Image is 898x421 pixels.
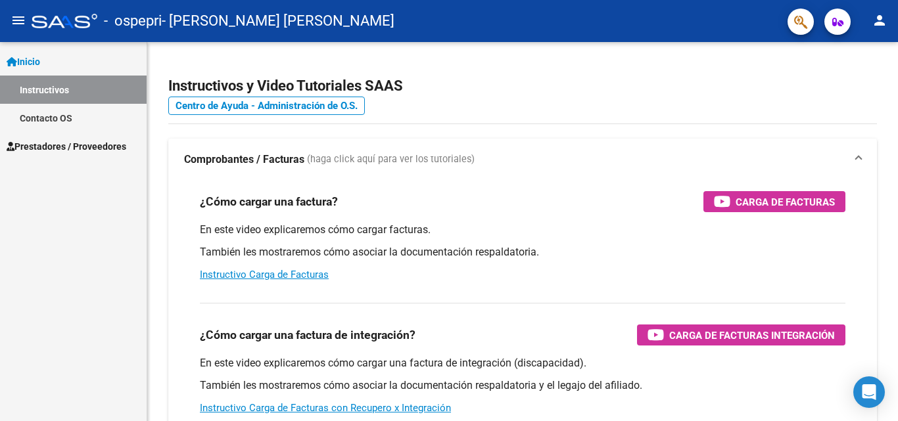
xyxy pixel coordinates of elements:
[307,152,475,167] span: (haga click aquí para ver los tutoriales)
[200,223,845,237] p: En este video explicaremos cómo cargar facturas.
[736,194,835,210] span: Carga de Facturas
[168,97,365,115] a: Centro de Ayuda - Administración de O.S.
[168,139,877,181] mat-expansion-panel-header: Comprobantes / Facturas (haga click aquí para ver los tutoriales)
[872,12,887,28] mat-icon: person
[200,378,845,393] p: También les mostraremos cómo asociar la documentación respaldatoria y el legajo del afiliado.
[200,192,338,211] h3: ¿Cómo cargar una factura?
[7,139,126,154] span: Prestadores / Proveedores
[669,327,835,343] span: Carga de Facturas Integración
[637,324,845,345] button: Carga de Facturas Integración
[104,7,162,35] span: - ospepri
[200,326,415,344] h3: ¿Cómo cargar una factura de integración?
[853,376,885,408] div: Open Intercom Messenger
[7,55,40,69] span: Inicio
[200,356,845,370] p: En este video explicaremos cómo cargar una factura de integración (discapacidad).
[11,12,26,28] mat-icon: menu
[168,74,877,99] h2: Instructivos y Video Tutoriales SAAS
[162,7,394,35] span: - [PERSON_NAME] [PERSON_NAME]
[703,191,845,212] button: Carga de Facturas
[200,245,845,259] p: También les mostraremos cómo asociar la documentación respaldatoria.
[200,402,451,414] a: Instructivo Carga de Facturas con Recupero x Integración
[184,152,304,167] strong: Comprobantes / Facturas
[200,269,329,280] a: Instructivo Carga de Facturas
